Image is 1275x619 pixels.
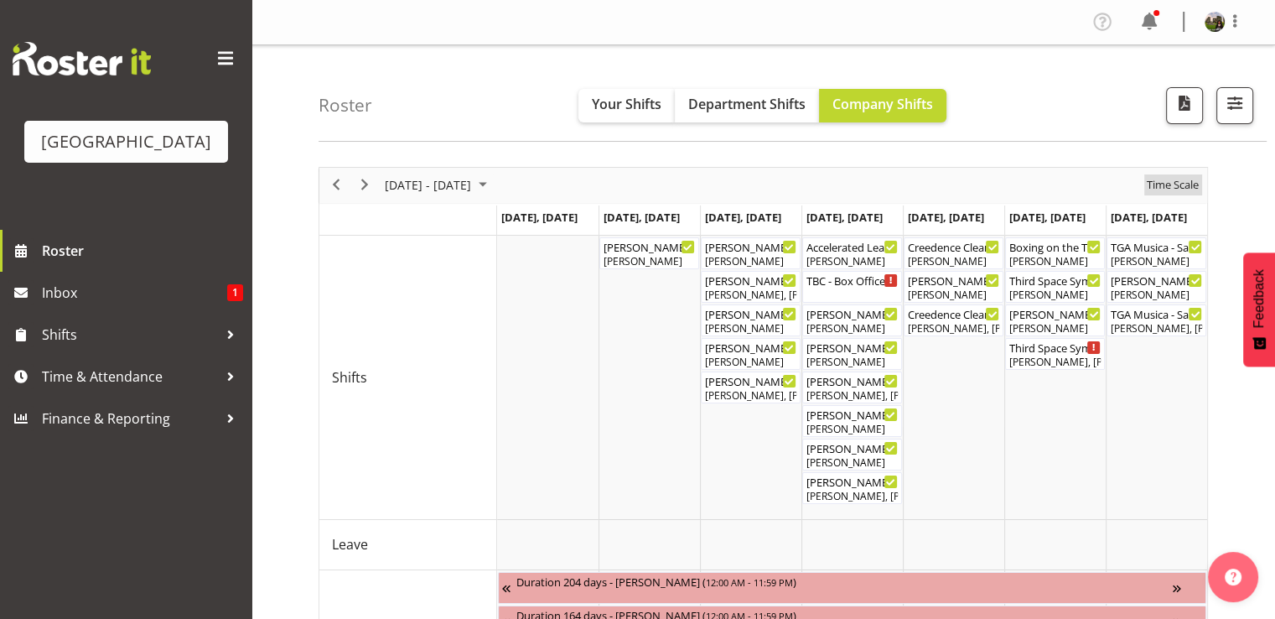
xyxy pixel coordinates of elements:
div: Creedence Clearwater Collective 2025 ( ) [908,305,999,322]
span: Company Shifts [832,95,933,113]
div: Shifts"s event - Mad Pearce Takes Flight Begin From Thursday, August 21, 2025 at 2:00:00 PM GMT+1... [802,372,902,403]
div: Accelerated Leadership 2 ( ) [806,238,898,255]
span: Department Shifts [688,95,806,113]
button: Filter Shifts [1216,87,1253,124]
div: [PERSON_NAME], [PERSON_NAME], [PERSON_NAME], [PERSON_NAME] [1111,321,1202,336]
span: [DATE], [DATE] [501,210,578,225]
div: Third Space Symphony FOHM shift ( ) [1009,272,1101,289]
div: Shifts"s event - Robin - Saxcess Box Office Begin From Sunday, August 24, 2025 at 2:30:00 PM GMT+... [1107,271,1206,303]
h4: Roster [319,96,372,115]
div: Duration 204 days - [PERSON_NAME] ( ) [516,573,1173,590]
div: Shifts"s event - Michelle - Creedence Clearwater Collective 2025 - Box office Begin From Friday, ... [904,271,1003,303]
div: Shifts"s event - TGA Musica - Saxcess. Begin From Sunday, August 24, 2025 at 3:00:00 PM GMT+12:00... [1107,304,1206,336]
span: Time & Attendance [42,364,218,389]
div: Shifts"s event - Third Space Symphony FOHM shift Begin From Saturday, August 23, 2025 at 5:45:00 ... [1005,271,1105,303]
div: [PERSON_NAME] Takes Flight FOHM shift ( ) [806,406,898,423]
div: Shifts"s event - Robin - Box Office (Daytime Shifts) Begin From Tuesday, August 19, 2025 at 10:00... [599,237,699,269]
span: Your Shifts [592,95,661,113]
span: [DATE], [DATE] [806,210,883,225]
div: [PERSON_NAME] Takes Flight FOHM shift ( ) [705,305,796,322]
div: [PERSON_NAME] - Third Space Symphony - Box Office ( ) [1009,305,1101,322]
td: Shifts resource [319,236,497,520]
button: Previous [325,174,348,195]
div: Shifts"s event - Creedence Clearwater Collective 2025 Begin From Friday, August 22, 2025 at 6:30:... [904,304,1003,336]
div: Shifts"s event - Boxing on the The Dock II Cargo Shed Begin From Saturday, August 23, 2025 at 10:... [1005,237,1105,269]
div: [PERSON_NAME] [806,254,898,269]
span: Shifts [42,322,218,347]
div: Shifts"s event - Lisa - Box Office (Daytime Shifts) Begin From Wednesday, August 20, 2025 at 10:0... [701,237,801,269]
div: Shifts"s event - Mad Pearce Takes Flight FOHM shift Begin From Thursday, August 21, 2025 at 4:15:... [802,405,902,437]
div: [PERSON_NAME] [1009,254,1101,269]
span: Inbox [42,280,227,305]
button: Next [354,174,376,195]
div: August 18 - 24, 2025 [379,168,497,203]
span: [DATE], [DATE] [908,210,984,225]
button: August 2025 [382,174,495,195]
div: [PERSON_NAME] [806,455,898,471]
button: Download a PDF of the roster according to the set date range. [1166,87,1203,124]
span: [DATE], [DATE] [705,210,781,225]
div: Shifts"s event - RUBY - Mad Pearce Takes Flight - Box Office Begin From Thursday, August 21, 2025... [802,439,902,471]
span: 12:00 AM - 11:59 PM [706,575,793,589]
div: [PERSON_NAME] Takes Flight ( ) [806,473,898,490]
span: Roster [42,238,243,263]
button: Your Shifts [578,89,675,122]
div: Shifts"s event - Mad Pearce Takes Flight. Minder Shift Begin From Wednesday, August 20, 2025 at 1... [701,271,801,303]
td: Leave resource [319,520,497,570]
div: [PERSON_NAME] [806,321,898,336]
div: [PERSON_NAME] [705,355,796,370]
div: [PERSON_NAME] Clearwater Collective 2025 - Box office ( ) [908,272,999,289]
div: TGA Musica - Saxcess. ( ) [1111,305,1202,322]
div: [PERSON_NAME] Takes Flight ( ) [806,372,898,389]
div: [PERSON_NAME], [PERSON_NAME], [PERSON_NAME], [PERSON_NAME], [PERSON_NAME], [PERSON_NAME], [PERSON... [908,321,999,336]
div: [GEOGRAPHIC_DATA] [41,129,211,154]
div: Shifts"s event - Mad Pearce Takes Flight - Box Office Begin From Thursday, August 21, 2025 at 1:3... [802,338,902,370]
div: [PERSON_NAME] [1111,254,1202,269]
span: Finance & Reporting [42,406,218,431]
div: Third Space Symphony ( ) [1009,339,1101,356]
div: next period [350,168,379,203]
img: Rosterit website logo [13,42,151,75]
div: Shifts"s event - Wendy - Mad Pearce Takes Flight - Box Office Begin From Wednesday, August 20, 20... [701,338,801,370]
span: [DATE], [DATE] [1009,210,1086,225]
span: Leave [332,534,368,554]
div: [PERSON_NAME] [705,254,796,269]
div: [PERSON_NAME] - Box Office (Daytime Shifts) ( ) [604,238,695,255]
div: [PERSON_NAME] [1009,288,1101,303]
button: Department Shifts [675,89,819,122]
div: [PERSON_NAME], [PERSON_NAME], [PERSON_NAME], [PERSON_NAME], [PERSON_NAME], [PERSON_NAME] [705,388,796,403]
div: Boxing on the The Dock II Cargo Shed ( ) [1009,238,1101,255]
div: [PERSON_NAME] Takes Flight ( ) [705,372,796,389]
img: help-xxl-2.png [1225,569,1241,585]
div: Creedence Clearwater Collective 2025 FOHM shift ( ) [908,238,999,255]
span: [DATE] - [DATE] [383,174,473,195]
div: previous period [322,168,350,203]
div: TGA Musica - Saxcess. FOHM Shift ( ) [1111,238,1202,255]
span: Shifts [332,367,367,388]
div: [PERSON_NAME] - Mad [PERSON_NAME] Takes Flight - Box Office ( ) [705,339,796,356]
div: [PERSON_NAME] - Saxcess Box Office ( ) [1111,272,1202,289]
div: [PERSON_NAME], [PERSON_NAME], [PERSON_NAME], [PERSON_NAME], [PERSON_NAME], [PERSON_NAME], [PERSON... [1009,355,1101,370]
div: [PERSON_NAME] Takes Flight FOHM shift ( ) [806,305,898,322]
div: [PERSON_NAME], [PERSON_NAME], [PERSON_NAME], [PERSON_NAME], [PERSON_NAME], [PERSON_NAME] [806,489,898,504]
div: Shifts"s event - Creedence Clearwater Collective 2025 FOHM shift Begin From Friday, August 22, 20... [904,237,1003,269]
div: TBC - Box Office (Daytime Shifts) ( ) [806,272,898,289]
div: [PERSON_NAME] [705,321,796,336]
div: Shifts"s event - Mad Pearce Takes Flight FOHM shift Begin From Wednesday, August 20, 2025 at 4:15... [701,304,801,336]
span: Feedback [1252,269,1267,328]
div: Shifts"s event - Third Space Symphony Begin From Saturday, August 23, 2025 at 6:30:00 PM GMT+12:0... [1005,338,1105,370]
span: 1 [227,284,243,301]
div: [PERSON_NAME] [806,422,898,437]
div: [PERSON_NAME] [908,254,999,269]
div: Shifts"s event - TGA Musica - Saxcess. FOHM Shift Begin From Sunday, August 24, 2025 at 2:30:00 P... [1107,237,1206,269]
div: [PERSON_NAME] [1111,288,1202,303]
img: valerie-donaldson30b84046e2fb4b3171eb6bf86b7ff7f4.png [1205,12,1225,32]
div: Unavailability"s event - Duration 204 days - Fiona Macnab Begin From Monday, March 10, 2025 at 12... [498,572,1206,604]
span: [DATE], [DATE] [604,210,680,225]
div: Shifts"s event - Valerie - Third Space Symphony - Box Office Begin From Saturday, August 23, 2025... [1005,304,1105,336]
div: [PERSON_NAME] - Box Office (Daytime Shifts) ( ) [705,238,796,255]
div: [PERSON_NAME] [1009,321,1101,336]
div: [PERSON_NAME] Takes Flight - Box Office ( ) [806,339,898,356]
span: [DATE], [DATE] [1111,210,1187,225]
div: [PERSON_NAME] [908,288,999,303]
